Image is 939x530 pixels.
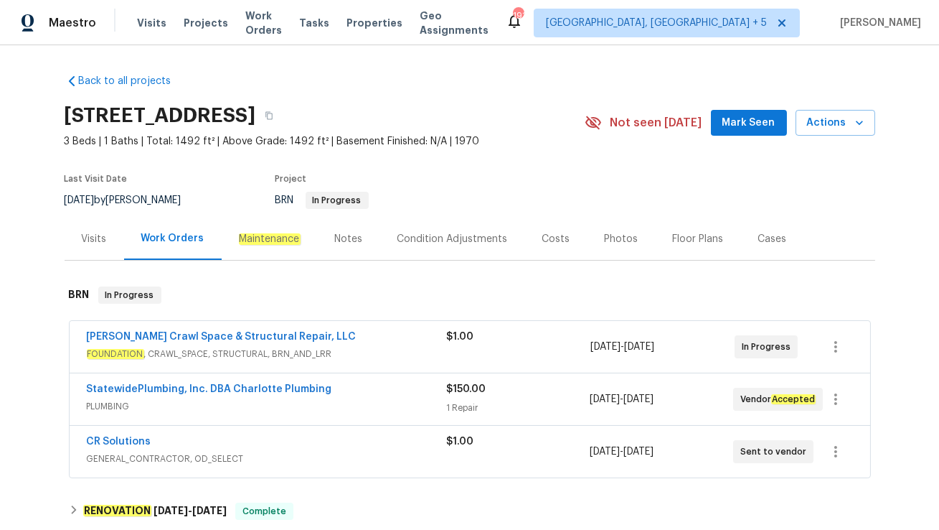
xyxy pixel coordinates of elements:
span: $1.00 [447,332,474,342]
div: Cases [758,232,787,246]
span: [DATE] [590,394,620,404]
span: Maestro [49,16,96,30]
span: PLUMBING [87,399,446,414]
span: $1.00 [446,437,473,447]
span: Project [275,175,307,183]
span: Visits [137,16,166,30]
div: 1 Repair [446,401,590,415]
div: RENOVATION [DATE]-[DATE]Complete [65,494,875,529]
span: Sent to vendor [740,445,812,459]
span: Not seen [DATE] [610,116,702,130]
div: Visits [82,232,107,246]
span: [DATE] [192,506,227,516]
div: Work Orders [141,231,204,246]
span: Properties [346,16,402,30]
div: Costs [542,232,570,246]
span: [DATE] [154,506,188,516]
span: [DATE] [65,195,95,205]
div: Condition Adjustments [397,232,508,246]
span: [DATE] [590,447,620,457]
em: Accepted [771,394,816,404]
span: In Progress [307,196,367,205]
div: by [PERSON_NAME] [65,192,199,209]
span: [DATE] [623,394,653,404]
h6: BRN [69,287,90,304]
a: CR Solutions [87,437,151,447]
a: Back to all projects [65,74,202,88]
span: In Progress [742,340,796,354]
span: [PERSON_NAME] [834,16,921,30]
span: Projects [184,16,228,30]
em: RENOVATION [83,505,151,516]
span: - [590,445,653,459]
span: Last Visit Date [65,175,128,183]
span: BRN [275,195,369,205]
span: , CRAWL_SPACE, STRUCTURAL, BRN_AND_LRR [87,347,447,361]
em: FOUNDATION [87,349,144,359]
span: Work Orders [245,9,282,37]
span: Actions [807,114,864,132]
span: - [590,340,654,354]
span: [DATE] [624,342,654,352]
span: Mark Seen [722,114,775,132]
em: Maintenance [239,233,301,245]
span: In Progress [100,288,160,302]
div: BRN In Progress [65,272,875,318]
h2: [STREET_ADDRESS] [65,108,256,123]
button: Actions [796,110,875,136]
span: $150.00 [446,384,486,394]
button: Mark Seen [711,110,787,136]
button: Copy Address [256,103,282,129]
div: Floor Plans [673,232,724,246]
span: [DATE] [623,447,653,457]
span: - [154,506,227,516]
span: Vendor [740,392,821,406]
div: 191 [513,9,523,23]
span: Tasks [299,18,329,28]
span: 3 Beds | 1 Baths | Total: 1492 ft² | Above Grade: 1492 ft² | Basement Finished: N/A | 1970 [65,134,585,149]
span: [DATE] [590,342,621,352]
span: GENERAL_CONTRACTOR, OD_SELECT [87,452,446,466]
span: Complete [237,504,292,519]
div: Photos [605,232,638,246]
span: - [590,392,653,406]
div: Notes [335,232,363,246]
span: [GEOGRAPHIC_DATA], [GEOGRAPHIC_DATA] + 5 [546,16,767,30]
span: Geo Assignments [420,9,489,37]
a: [PERSON_NAME] Crawl Space & Structural Repair, LLC [87,332,357,342]
a: StatewidePlumbing, Inc. DBA Charlotte Plumbing [87,384,332,394]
